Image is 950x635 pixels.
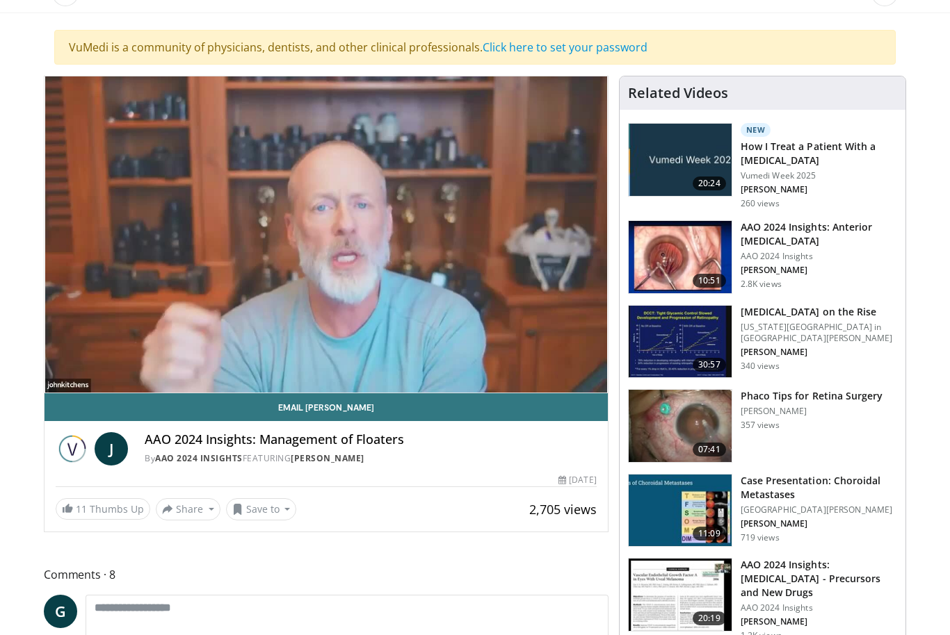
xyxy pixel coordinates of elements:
[741,474,897,502] h3: Case Presentation: Choroidal Metastases
[741,616,897,627] p: [PERSON_NAME]
[741,251,897,262] p: AAO 2024 Insights
[45,393,608,421] a: Email [PERSON_NAME]
[95,432,128,465] a: J
[291,452,364,464] a: [PERSON_NAME]
[741,406,883,417] p: [PERSON_NAME]
[741,518,897,529] p: [PERSON_NAME]
[741,265,897,276] p: [PERSON_NAME]
[76,502,87,516] span: 11
[741,558,897,600] h3: AAO 2024 Insights: [MEDICAL_DATA] - Precursors and New Drugs
[56,432,89,465] img: AAO 2024 Insights
[741,279,782,290] p: 2.8K views
[629,306,732,378] img: 4ce8c11a-29c2-4c44-a801-4e6d49003971.150x105_q85_crop-smart_upscale.jpg
[741,361,780,372] p: 340 views
[741,389,883,403] h3: Phaco Tips for Retina Surgery
[529,501,597,518] span: 2,705 views
[741,305,897,319] h3: [MEDICAL_DATA] on the Rise
[629,390,732,462] img: 2b0bc81e-4ab6-4ab1-8b29-1f6153f15110.150x105_q85_crop-smart_upscale.jpg
[741,184,897,195] p: [PERSON_NAME]
[741,220,897,248] h3: AAO 2024 Insights: Anterior [MEDICAL_DATA]
[155,452,243,464] a: AAO 2024 Insights
[145,432,597,447] h4: AAO 2024 Insights: Management of Floaters
[741,504,897,516] p: [GEOGRAPHIC_DATA][PERSON_NAME]
[741,198,780,209] p: 260 views
[54,30,896,65] div: VuMedi is a community of physicians, dentists, and other clinical professionals.
[628,123,897,209] a: 20:24 New How I Treat a Patient With a [MEDICAL_DATA] Vumedi Week 2025 [PERSON_NAME] 260 views
[741,420,780,431] p: 357 views
[741,347,897,358] p: [PERSON_NAME]
[45,76,608,393] video-js: Video Player
[558,474,596,486] div: [DATE]
[741,123,771,137] p: New
[44,566,609,584] span: Comments 8
[629,221,732,293] img: fd942f01-32bb-45af-b226-b96b538a46e6.150x105_q85_crop-smart_upscale.jpg
[741,532,780,543] p: 719 views
[741,322,897,344] p: [US_STATE][GEOGRAPHIC_DATA] in [GEOGRAPHIC_DATA][PERSON_NAME]
[226,498,297,520] button: Save to
[629,559,732,631] img: df587403-7b55-4f98-89e9-21b63a902c73.150x105_q85_crop-smart_upscale.jpg
[741,170,897,181] p: Vumedi Week 2025
[483,40,647,55] a: Click here to set your password
[628,85,728,101] h4: Related Videos
[741,140,897,167] h3: How I Treat a Patient With a [MEDICAL_DATA]
[156,498,220,520] button: Share
[629,475,732,547] img: 9cedd946-ce28-4f52-ae10-6f6d7f6f31c7.150x105_q85_crop-smart_upscale.jpg
[629,124,732,196] img: 02d29458-18ce-4e7f-be78-7423ab9bdffd.jpg.150x105_q85_crop-smart_upscale.jpg
[693,274,726,288] span: 10:51
[693,443,726,456] span: 07:41
[628,305,897,379] a: 30:57 [MEDICAL_DATA] on the Rise [US_STATE][GEOGRAPHIC_DATA] in [GEOGRAPHIC_DATA][PERSON_NAME] [P...
[741,602,897,613] p: AAO 2024 Insights
[56,498,150,520] a: 11 Thumbs Up
[628,474,897,547] a: 11:09 Case Presentation: Choroidal Metastases [GEOGRAPHIC_DATA][PERSON_NAME] [PERSON_NAME] 719 views
[145,452,597,465] div: By FEATURING
[693,611,726,625] span: 20:19
[693,358,726,372] span: 30:57
[628,220,897,294] a: 10:51 AAO 2024 Insights: Anterior [MEDICAL_DATA] AAO 2024 Insights [PERSON_NAME] 2.8K views
[44,595,77,628] a: G
[628,389,897,463] a: 07:41 Phaco Tips for Retina Surgery [PERSON_NAME] 357 views
[693,527,726,541] span: 11:09
[693,176,726,190] span: 20:24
